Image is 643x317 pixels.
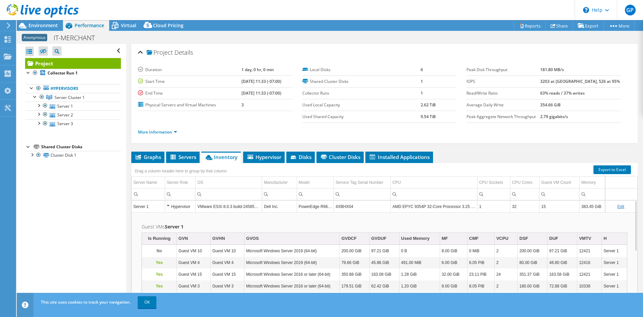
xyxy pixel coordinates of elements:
td: GVDCF Column [340,233,369,245]
svg: \n [583,7,589,13]
div: Memory [581,178,596,187]
b: 2.79 gigabits/s [540,114,568,119]
td: CPU Cores Column [510,177,540,189]
td: Column Manufacturer, Value Dell Inc. [262,201,297,212]
td: Column OS, Filter cell [196,188,262,200]
td: Column VMTV, Value 12416 [577,257,602,269]
td: Column CPU, Filter cell [390,188,477,200]
td: Column H, Value Server 1 [602,257,627,269]
td: Column Model, Value PowerEdge R6615 [297,201,334,212]
td: DSF Column [518,233,548,245]
td: Column Is Running, Value No [142,245,176,257]
label: Read/Write Ratio [467,90,540,97]
td: Column VCPU, Value 2 [494,280,517,292]
span: Environment [28,22,58,29]
td: Column VMTV, Value 12421 [577,245,602,257]
div: OS [197,178,203,187]
td: VMTV Column [577,233,602,245]
div: CMF [469,234,479,243]
td: Column GVDUF, Value 45.86 GiB [369,257,399,269]
span: This site uses cookies to track your navigation. [41,299,131,305]
a: Export [573,20,604,31]
div: H [603,234,606,243]
b: 3 [241,102,244,108]
td: Column CMF, Value 10.84 PiB [467,292,494,304]
div: GVOS [246,234,259,243]
td: Column GVOS, Value Microsoft Windows Server 2016 or later (64-bit) [244,280,340,292]
td: Column VMTV, Value 10338 [577,280,602,292]
td: Column Service Tag Serial Number, Filter cell [334,188,391,200]
div: Shared Cluster Disks [41,143,121,151]
div: VCPU [496,234,508,243]
td: Column GVDCF, Value 350.88 GiB [340,269,369,280]
td: Model Column [297,177,334,189]
b: 1 day, 0 hr, 0 min [241,67,274,72]
td: Column GVHN, Value Guest VM 10 [210,245,244,257]
td: Column Used Memory, Value 1.20 GiB [399,280,440,292]
td: Column DUF, Value 48.80 GiB [548,257,577,269]
td: Column MF, Value 32.00 GiB [440,269,467,280]
td: Column MF, Value 8.00 GiB [440,280,467,292]
h1: IT-MERCHANT [51,34,105,42]
td: Memory Column [579,177,605,189]
td: Column Service Tag Serial Number, Value 4XBHX04 [334,201,391,212]
td: Column Guest VM Count, Filter cell [540,188,579,200]
h2: Guest VMs [142,223,627,231]
label: Duration [138,66,241,73]
td: Column MF, Value 6.00 GiB [440,257,467,269]
td: Column GVN, Value Guest VM 3 [176,280,210,292]
td: Column Is Running, Value Yes [142,257,176,269]
a: OK [138,296,156,308]
div: Data grid [131,163,638,306]
td: Column OS, Value VMware ESXi 8.0.3 build-24585383 [196,201,262,212]
b: 354.66 GiB [540,102,561,108]
td: Column VCPU, Value 24 [494,269,517,280]
b: 3203 at [GEOGRAPHIC_DATA], 526 at 95% [540,78,620,84]
td: MF Column [440,233,467,245]
td: Column GVN, Value Guest VM 10 [176,245,210,257]
td: Column MF, Value 16.00 GiB [440,292,467,304]
div: Server Name [133,178,157,187]
span: Virtual [121,22,136,29]
label: Used Shared Capacity [302,113,421,120]
div: GVHN [212,234,225,243]
span: Disks [290,154,311,160]
div: CPU [392,178,401,187]
div: Is Running [148,234,170,243]
span: Performance [75,22,104,29]
a: Project [25,58,121,69]
span: GP [625,5,636,15]
td: Column Is Running, Value Yes [142,280,176,292]
td: Column H, Value Server 1 [602,269,627,280]
td: Column Is Running, Value Yes [142,269,176,280]
td: Column VCPU, Value 2 [494,257,517,269]
div: Model [299,178,310,187]
td: Column GVOS, Value Microsoft Windows Server 2016 or later (64-bit) [244,269,340,280]
label: Start Time [138,78,241,85]
label: IOPS [467,78,540,85]
span: Installed Applications [369,154,430,160]
td: GVDUF Column [369,233,399,245]
div: DSF [519,234,528,243]
td: Column Is Running, Value Yes [142,292,176,304]
label: Peak Disk Throughput [467,66,540,73]
div: Server Role [167,178,188,187]
td: Column DSF, Value 351.37 GiB [518,269,548,280]
td: Column GVDUF, Value 163.08 GiB [369,269,399,280]
div: Guest VM Count [541,178,571,187]
td: Column Used Memory, Value 983.00 MiB [399,292,440,304]
a: Server 1 [25,102,121,110]
b: [DATE] 11:33 (-07:00) [241,90,281,96]
td: CPU Column [390,177,477,189]
a: Server Cluster 1 [25,93,121,102]
a: Collector Run 1 [25,69,121,77]
div: GVN [178,234,188,243]
td: Column GVDUF, Value 256.06 GiB [369,292,399,304]
td: Column DSF, Value 80.00 GiB [518,257,548,269]
td: Used Memory Column [399,233,440,245]
td: Column GVDCF, Value 79.66 GiB [340,257,369,269]
td: GVOS Column [244,233,340,245]
td: Is Running Column [142,233,176,245]
b: 181.80 MB/s [540,67,564,72]
label: End Time [138,90,241,97]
